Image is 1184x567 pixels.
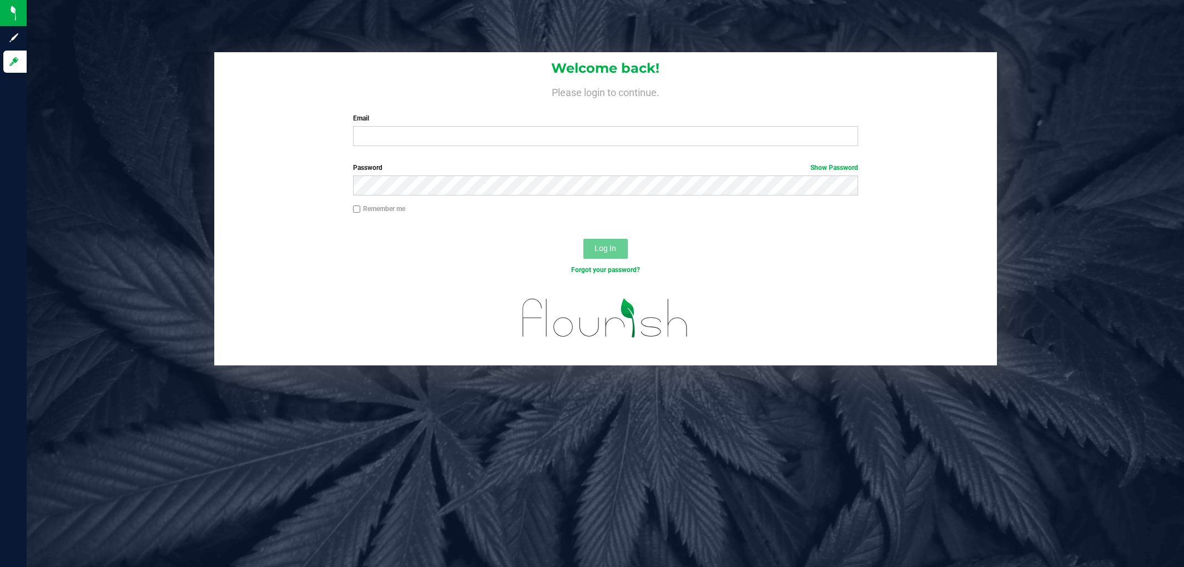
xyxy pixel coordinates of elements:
[810,164,858,172] a: Show Password
[8,56,19,67] inline-svg: Log in
[353,164,382,172] span: Password
[214,61,997,76] h1: Welcome back!
[353,113,858,123] label: Email
[594,244,616,253] span: Log In
[214,84,997,98] h4: Please login to continue.
[353,205,361,213] input: Remember me
[353,204,405,214] label: Remember me
[8,32,19,43] inline-svg: Sign up
[507,287,703,349] img: flourish_logo.svg
[571,266,640,274] a: Forgot your password?
[583,239,628,259] button: Log In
